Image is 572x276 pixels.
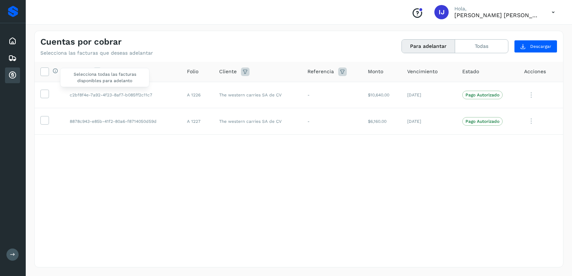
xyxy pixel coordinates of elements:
[187,68,198,75] span: Folio
[64,108,181,135] td: 8878c943-e85b-41f2-80a6-f8714050d59d
[307,68,334,75] span: Referencia
[181,82,214,108] td: A 1226
[40,37,122,47] h4: Cuentas por cobrar
[60,68,149,87] span: Selecciona todas las facturas disponibles para adelanto
[213,82,302,108] td: The western carries SA de CV
[454,12,540,19] p: IVAN JOSUE CASARES HERNANDEZ
[181,108,214,135] td: A 1227
[402,40,455,53] button: Para adelantar
[362,108,401,135] td: $6,160.00
[514,40,557,53] button: Descargar
[219,68,237,75] span: Cliente
[302,108,362,135] td: -
[455,40,508,53] button: Todas
[530,43,551,50] span: Descargar
[213,108,302,135] td: The western carries SA de CV
[368,68,383,75] span: Monto
[401,82,457,108] td: [DATE]
[524,68,546,75] span: Acciones
[407,68,438,75] span: Vencimiento
[5,33,20,49] div: Inicio
[40,50,153,56] p: Selecciona las facturas que deseas adelantar
[462,68,479,75] span: Estado
[362,82,401,108] td: $10,640.00
[401,108,457,135] td: [DATE]
[64,82,181,108] td: c2bf8f4e-7a92-4f23-8af7-b085ff2c11c7
[302,82,362,108] td: -
[5,67,20,83] div: Cuentas por cobrar
[465,92,499,97] p: Pago Autorizado
[5,50,20,66] div: Embarques
[465,119,499,124] p: Pago Autorizado
[454,6,540,12] p: Hola,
